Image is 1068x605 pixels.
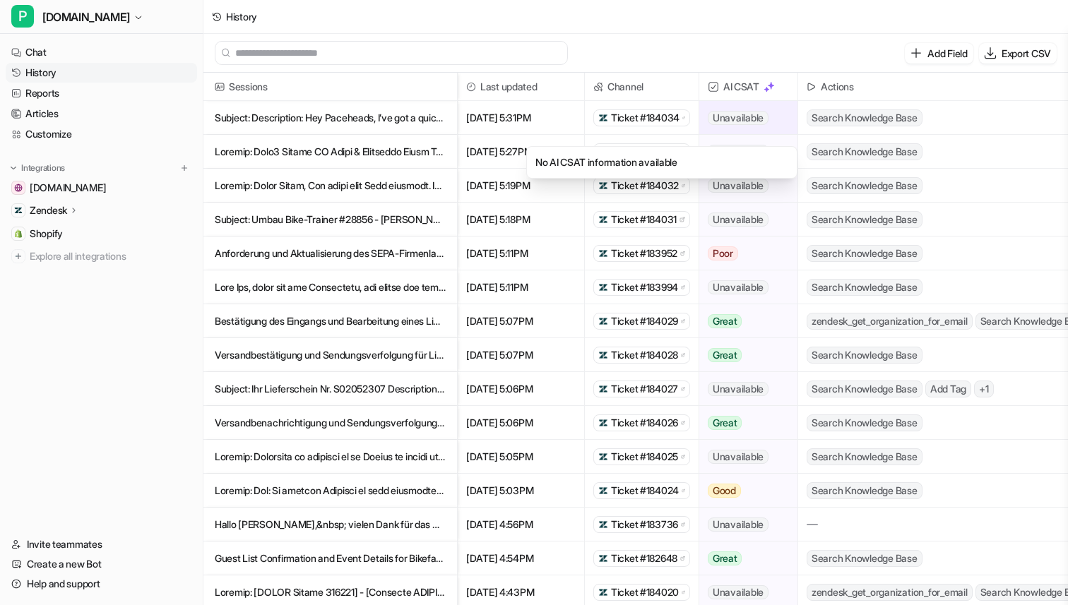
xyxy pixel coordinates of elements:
img: zendesk [598,553,608,563]
a: Create a new Bot [6,554,197,574]
img: zendesk [598,181,608,191]
a: ShopifyShopify [6,224,197,244]
p: Versandbenachrichtigung und Sendungsverfolgung für Lieferschein S02052307 [215,406,446,440]
a: Ticket #183736 [598,517,685,532]
a: Ticket #184024 [598,484,685,498]
span: Unavailable [708,280,769,294]
span: [DATE] 5:18PM [463,203,578,236]
p: Loremip: Dolo3 Sitame CO Adipi & Elitseddo Eiusm Temporincid: Ut lab, Etdolore ma ali enimad MI v... [215,135,446,169]
span: P [11,5,34,28]
span: Search Knowledge Base [807,143,922,160]
a: History [6,63,197,83]
button: Export CSV [979,43,1057,64]
span: Ticket #183994 [611,280,678,294]
p: Loremip: Dol: Si ametcon Adipisci el sedd eiusmodtem Incididuntu: La Etdol, mag aliquaenim, admin... [215,474,446,508]
button: Great [699,406,789,440]
span: Search Knowledge Base [807,177,922,194]
span: Search Knowledge Base [807,109,922,126]
span: [DATE] 4:56PM [463,508,578,541]
span: Search Knowledge Base [807,245,922,262]
span: Search Knowledge Base [807,482,922,499]
span: Search Knowledge Base [807,414,922,431]
img: zendesk [598,452,608,462]
img: explore all integrations [11,249,25,263]
a: Ticket #183952 [598,246,685,260]
span: Ticket #184024 [611,484,679,498]
span: Ticket #184027 [611,382,678,396]
span: Ticket #184020 [611,585,679,599]
span: Unavailable [708,382,769,396]
img: zendesk [598,587,608,597]
span: Great [708,348,742,362]
span: Last updated [463,73,578,101]
span: Ticket #184034 [611,111,680,125]
p: Loremip: Dolorsita co adipisci el se Doeius te incidi ut Labor eTdol Magnaaliqua: Enima mInim Ven... [215,440,446,474]
a: Ticket #183994 [598,280,685,294]
p: Zendesk [30,203,67,217]
span: zendesk_get_organization_for_email [807,584,973,601]
span: [DOMAIN_NAME] [42,7,130,27]
span: Ticket #184026 [611,416,678,430]
span: [DATE] 5:07PM [463,304,578,338]
img: zendesk [598,248,608,258]
span: Great [708,416,742,430]
p: Add Field [927,46,967,61]
button: Great [699,304,789,338]
span: Ticket #182648 [611,551,677,565]
a: Ticket #184025 [598,450,685,464]
span: Search Knowledge Base [807,347,922,364]
span: Channel [591,73,693,101]
h2: Actions [821,73,854,101]
span: Ticket #184031 [611,212,677,227]
a: Customize [6,124,197,144]
a: Ticket #184031 [598,212,685,227]
span: Ticket #184025 [611,450,678,464]
img: Zendesk [14,206,23,215]
span: Unavailable [708,179,769,193]
span: Shopify [30,227,63,241]
p: Subject: Umbau Bike-Trainer #28856 - [PERSON_NAME] Description: [PERSON_NAME][EMAIL_ADDRESS][DOMA... [215,203,446,236]
p: Guest List Confirmation and Event Details for Bikefactory Schanze in [GEOGRAPHIC_DATA] [215,541,446,575]
a: Help and support [6,574,197,594]
span: Poor [708,246,738,260]
span: Sessions [209,73,451,101]
span: [DATE] 5:03PM [463,474,578,508]
p: Subject: Description: Hey Paceheads, I’ve got a quick idea that could help you [215,101,446,135]
p: Subject: Ihr Lieferschein Nr. S02052307 Description: 0100_LSC_S02052307_101045496_20251014_170604... [215,372,446,406]
a: Ticket #184029 [598,314,685,328]
a: Ticket #184033 [598,145,685,159]
a: Articles [6,104,197,124]
span: [DATE] 5:27PM [463,135,578,169]
img: zendesk [598,282,608,292]
img: zendesk [598,384,608,394]
a: Chat [6,42,197,62]
p: Bestätigung des Eingangs und Bearbeitung eines Lieferscheins für Auftrag 1I0446154 [215,304,446,338]
span: Search Knowledge Base [807,211,922,228]
a: paceheads.com[DOMAIN_NAME] [6,178,197,198]
span: [DATE] 5:06PM [463,372,578,406]
button: Great [699,541,789,575]
span: Good [708,484,741,498]
span: Unavailable [708,585,769,599]
span: Add Tag [925,381,971,397]
img: zendesk [598,215,608,224]
a: Reports [6,83,197,103]
p: Lore Ips, dolor sit ame Consectetu, adi elitse doe tem incidi utl et. Dolor Magn ali eni admi ve ... [215,270,446,304]
span: [DATE] 5:07PM [463,338,578,372]
span: Search Knowledge Base [807,448,922,465]
p: Integrations [21,162,65,174]
span: [DOMAIN_NAME] [30,181,106,195]
span: Great [708,551,742,565]
a: Ticket #184026 [598,416,685,430]
button: Poor [699,236,789,270]
span: [DATE] 5:05PM [463,440,578,474]
span: + 1 [974,381,994,397]
img: zendesk [598,520,608,529]
p: Loremip: Dolor Sitam, Con adipi elit Sedd eiusmodt. Incididuntu: Labor Etdol - Magna aliquaen adm... [215,169,446,203]
a: Ticket #182648 [598,551,685,565]
p: Export CSV [1002,46,1051,61]
a: Ticket #184034 [598,111,685,125]
img: zendesk [598,486,608,496]
div: No AI CSAT information available [526,146,797,179]
a: Invite teammates [6,534,197,554]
